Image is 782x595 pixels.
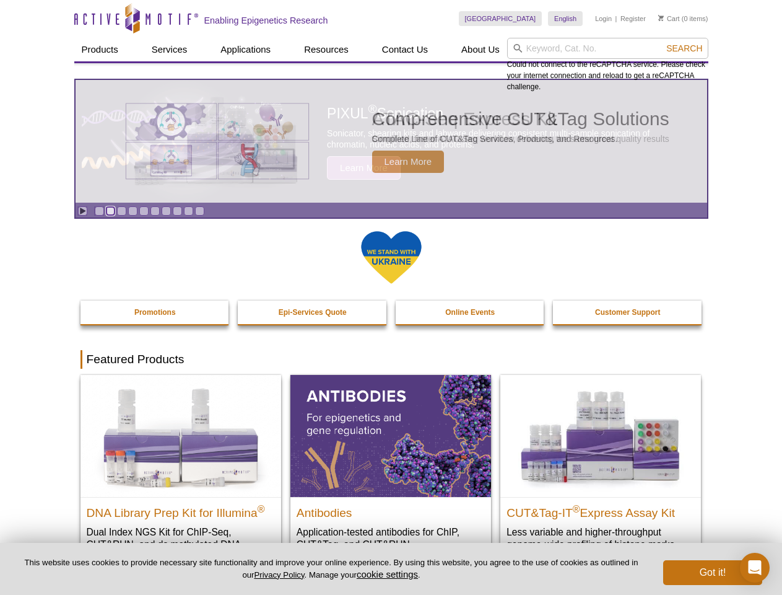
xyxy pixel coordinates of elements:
[254,570,304,580] a: Privacy Policy
[506,501,695,519] h2: CUT&Tag-IT Express Assay Kit
[80,301,230,324] a: Promotions
[548,11,583,26] a: English
[80,375,281,575] a: DNA Library Prep Kit for Illumina DNA Library Prep Kit for Illumina® Dual Index NGS Kit for ChIP-...
[87,501,275,519] h2: DNA Library Prep Kit for Illumina
[134,308,176,317] strong: Promotions
[615,11,617,26] li: |
[620,14,646,23] a: Register
[357,569,418,580] button: cookie settings
[663,560,762,585] button: Got it!
[375,38,435,61] a: Contact Us
[297,501,485,519] h2: Antibodies
[507,38,708,59] input: Keyword, Cat. No.
[150,206,160,216] a: Go to slide 6
[78,206,87,216] a: Toggle autoplay
[258,503,265,514] sup: ®
[95,206,104,216] a: Go to slide 1
[162,206,171,216] a: Go to slide 7
[360,230,422,285] img: We Stand With Ukraine
[173,206,182,216] a: Go to slide 8
[740,553,770,583] div: Open Intercom Messenger
[445,308,495,317] strong: Online Events
[290,375,491,496] img: All Antibodies
[500,375,701,563] a: CUT&Tag-IT® Express Assay Kit CUT&Tag-IT®Express Assay Kit Less variable and higher-throughput ge...
[663,43,706,54] button: Search
[106,206,115,216] a: Go to slide 2
[595,308,660,317] strong: Customer Support
[74,38,126,61] a: Products
[573,503,580,514] sup: ®
[87,526,275,563] p: Dual Index NGS Kit for ChIP-Seq, CUT&RUN, and ds methylated DNA assays.
[506,526,695,551] p: Less variable and higher-throughput genome-wide profiling of histone marks​.
[666,43,702,53] span: Search
[595,14,612,23] a: Login
[658,14,680,23] a: Cart
[658,15,664,21] img: Your Cart
[279,308,347,317] strong: Epi-Services Quote
[297,38,356,61] a: Resources
[80,350,702,369] h2: Featured Products
[195,206,204,216] a: Go to slide 10
[139,206,149,216] a: Go to slide 5
[454,38,507,61] a: About Us
[144,38,195,61] a: Services
[290,375,491,563] a: All Antibodies Antibodies Application-tested antibodies for ChIP, CUT&Tag, and CUT&RUN.
[658,11,708,26] li: (0 items)
[204,15,328,26] h2: Enabling Epigenetics Research
[459,11,542,26] a: [GEOGRAPHIC_DATA]
[396,301,545,324] a: Online Events
[500,375,701,496] img: CUT&Tag-IT® Express Assay Kit
[117,206,126,216] a: Go to slide 3
[20,557,643,581] p: This website uses cookies to provide necessary site functionality and improve your online experie...
[507,38,708,92] div: Could not connect to the reCAPTCHA service. Please check your internet connection and reload to g...
[128,206,137,216] a: Go to slide 4
[297,526,485,551] p: Application-tested antibodies for ChIP, CUT&Tag, and CUT&RUN.
[238,301,388,324] a: Epi-Services Quote
[213,38,278,61] a: Applications
[184,206,193,216] a: Go to slide 9
[553,301,703,324] a: Customer Support
[80,375,281,496] img: DNA Library Prep Kit for Illumina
